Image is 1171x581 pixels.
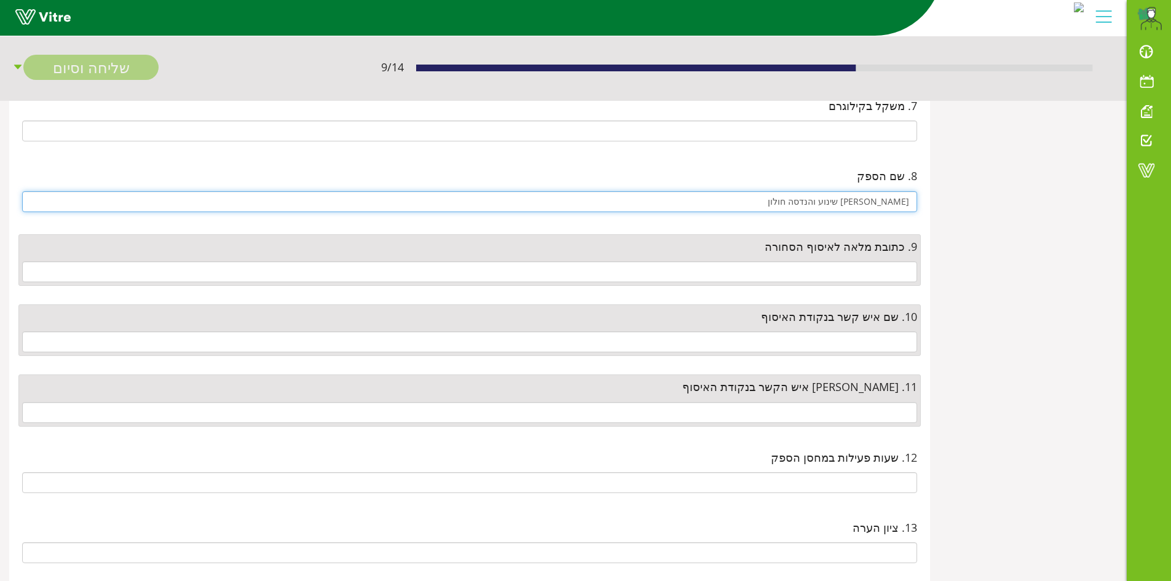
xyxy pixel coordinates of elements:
img: c0dca6a0-d8b6-4077-9502-601a54a2ea4a.jpg [1074,2,1084,12]
span: 9. כתובת מלאה לאיסוף הסחורה [765,238,917,255]
span: 11. [PERSON_NAME] איש הקשר בנקודת האיסוף [682,378,917,395]
span: caret-down [12,55,23,80]
span: 9 / 14 [381,58,404,76]
span: 13. ציון הערה [853,519,917,536]
span: 8. שם הספק [857,167,917,184]
span: 12. שעות פעילות במחסן הספק [771,449,917,466]
img: d79e9f56-8524-49d2-b467-21e72f93baff.png [1137,6,1162,31]
span: 10. שם איש קשר בנקודת האיסוף [761,308,917,325]
span: 7. משקל בקילוגרם [829,97,917,114]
